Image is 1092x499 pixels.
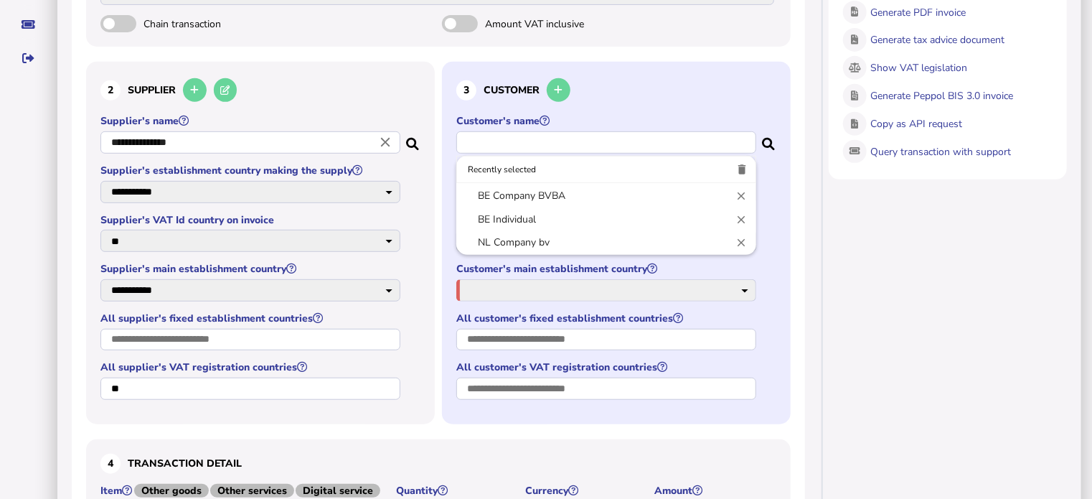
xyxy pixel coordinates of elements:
div: Recently selected [468,164,745,175]
a: BE Individual [468,210,745,228]
a: NL Company bv [468,233,745,251]
i: Close [735,213,748,226]
a: BE Company BVBA [468,187,745,205]
i: Close [735,237,748,250]
i: Delete [735,164,748,177]
i: Close [735,190,748,202]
